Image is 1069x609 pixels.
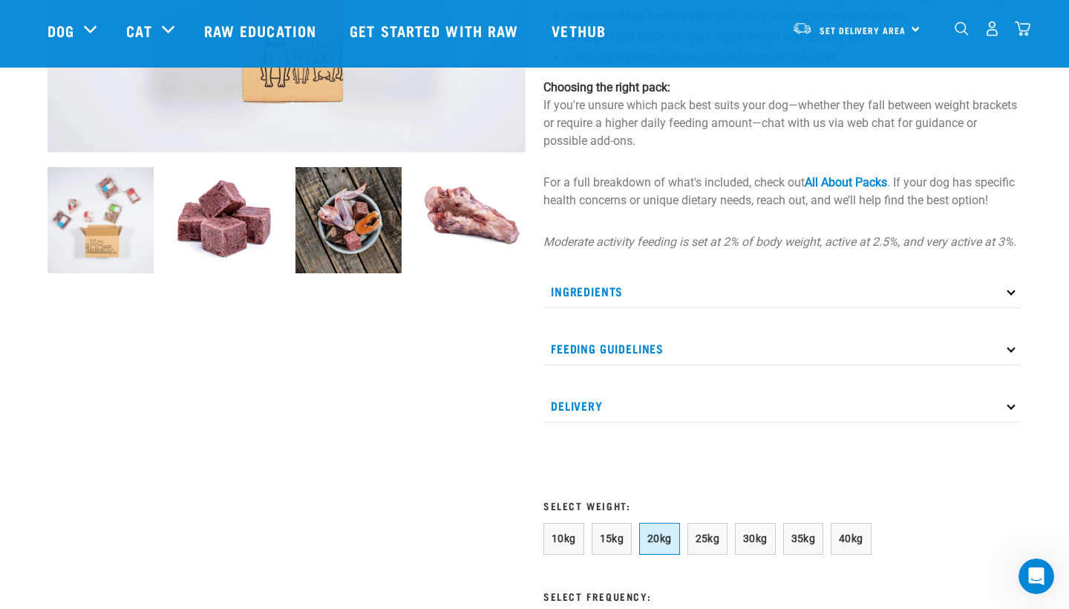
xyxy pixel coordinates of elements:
[48,19,74,42] a: Dog
[687,523,728,555] button: 25kg
[792,22,812,35] img: van-moving.png
[696,533,720,544] span: 25kg
[1015,21,1030,36] img: home-icon@2x.png
[735,523,776,555] button: 30kg
[543,275,1021,308] p: Ingredients
[419,167,526,273] img: 1205 Veal Brisket 1pp 01
[543,590,877,602] h3: Select Frequency:
[839,533,863,544] span: 40kg
[126,19,151,42] a: Cat
[335,1,537,60] a: Get started with Raw
[805,175,887,189] a: All About Packs
[543,235,1016,249] em: Moderate activity feeding is set at 2% of body weight, active at 2.5%, and very active at 3%.
[543,79,1021,150] p: If you're unsure which pack best suits your dog—whether they fall between weight brackets or requ...
[537,1,624,60] a: Vethub
[647,533,672,544] span: 20kg
[600,533,624,544] span: 15kg
[189,1,335,60] a: Raw Education
[543,332,1021,365] p: Feeding Guidelines
[543,500,877,511] h3: Select Weight:
[543,389,1021,423] p: Delivery
[984,21,1000,36] img: user.png
[552,533,576,544] span: 10kg
[955,22,969,36] img: home-icon-1@2x.png
[295,167,402,273] img: Assortment of Raw Essentials Ingredients Including, Salmon Fillet, Cubed Beef And Tripe, Turkey W...
[831,523,872,555] button: 40kg
[791,533,816,544] span: 35kg
[592,523,632,555] button: 15kg
[743,533,768,544] span: 30kg
[48,167,154,273] img: Dog 0 2sec
[820,27,906,33] span: Set Delivery Area
[543,523,584,555] button: 10kg
[171,167,278,273] img: Cubes
[639,523,680,555] button: 20kg
[543,174,1021,209] p: For a full breakdown of what's included, check out . If your dog has specific health concerns or ...
[1019,558,1054,594] iframe: Intercom live chat
[543,80,670,94] strong: Choosing the right pack:
[783,523,824,555] button: 35kg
